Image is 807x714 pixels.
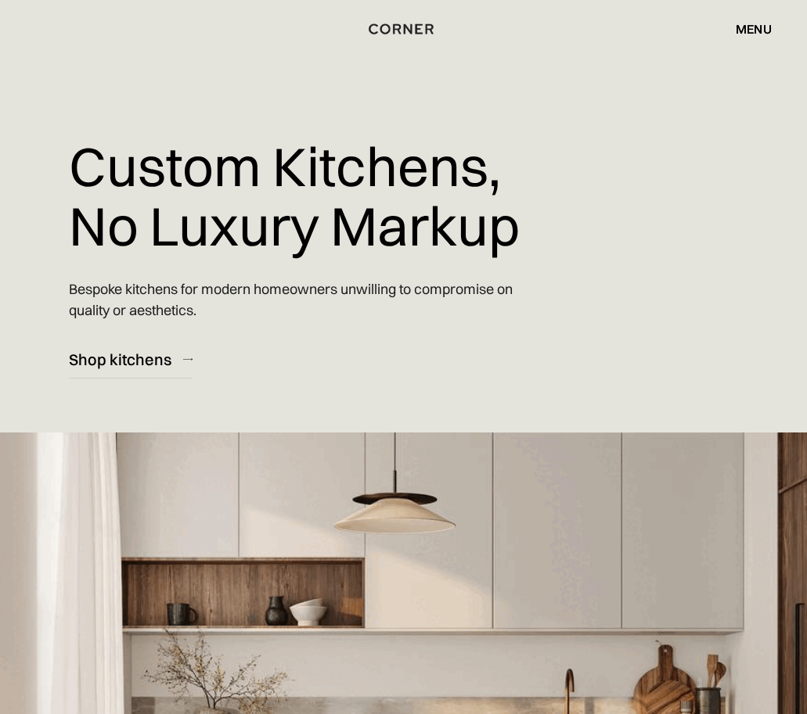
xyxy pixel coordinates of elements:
[736,23,772,35] div: menu
[69,267,531,332] p: Bespoke kitchens for modern homeowners unwilling to compromise on quality or aesthetics.
[69,349,171,370] div: Shop kitchens
[350,19,457,39] a: home
[69,340,193,379] a: Shop kitchens
[69,125,520,267] h1: Custom Kitchens, No Luxury Markup
[720,16,772,42] div: menu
